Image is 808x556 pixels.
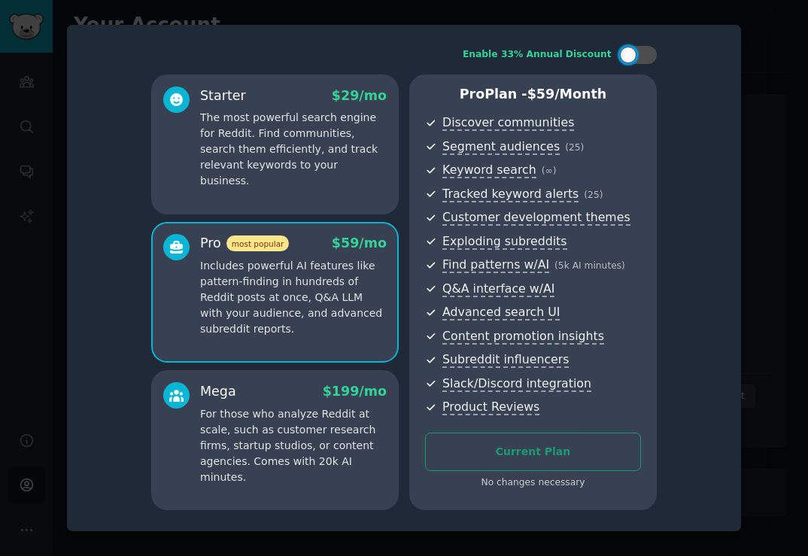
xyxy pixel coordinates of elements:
[442,210,630,226] span: Customer development themes
[200,87,246,105] div: Starter
[200,382,236,401] div: Mega
[542,166,557,176] span: ( ∞ )
[527,87,607,102] span: $ 59 /month
[332,235,387,251] span: $ 59 /mo
[442,257,549,273] span: Find patterns w/AI
[442,163,536,178] span: Keyword search
[332,88,387,103] span: $ 29 /mo
[425,85,641,104] p: Pro Plan -
[565,142,584,153] span: ( 25 )
[200,110,387,189] p: The most powerful search engine for Reddit. Find communities, search them efficiently, and track ...
[463,48,612,62] div: Enable 33% Annual Discount
[442,281,554,297] span: Q&A interface w/AI
[200,234,289,253] div: Pro
[442,139,560,155] span: Segment audiences
[442,234,567,250] span: Exploding subreddits
[442,115,574,131] span: Discover communities
[442,305,560,321] span: Advanced search UI
[584,190,603,200] span: ( 25 )
[425,476,641,490] div: No changes necessary
[323,384,387,399] span: $ 199 /mo
[442,329,604,345] span: Content promotion insights
[200,406,387,485] p: For those who analyze Reddit at scale, such as customer research firms, startup studios, or conte...
[442,376,591,392] span: Slack/Discord integration
[442,187,579,202] span: Tracked keyword alerts
[442,352,569,368] span: Subreddit influencers
[554,260,625,271] span: ( 5k AI minutes )
[442,400,539,415] span: Product Reviews
[200,258,387,337] p: Includes powerful AI features like pattern-finding in hundreds of Reddit posts at once, Q&A LLM w...
[226,235,290,251] span: most popular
